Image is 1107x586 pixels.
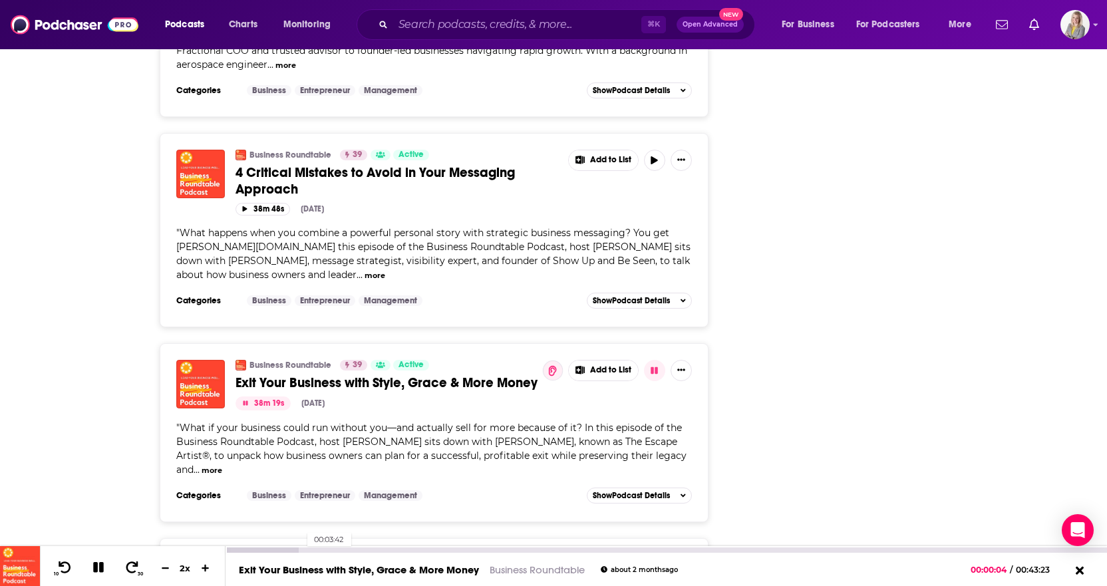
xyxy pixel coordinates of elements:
button: open menu [274,14,348,35]
a: Entrepreneur [295,295,355,306]
button: more [365,270,385,281]
div: Search podcasts, credits, & more... [369,9,768,40]
a: Exit Your Business with Style, Grace & More Money [236,374,559,391]
a: 39 [340,150,367,160]
div: about 2 months ago [601,566,678,573]
button: Show More Button [569,150,638,170]
span: 10 [54,571,59,577]
span: Charts [229,15,257,34]
span: 39 [353,148,362,162]
button: 38m 48s [236,203,290,216]
img: Exit Your Business with Style, Grace & More Money [176,360,225,408]
a: Management [359,295,422,306]
span: Monitoring [283,15,331,34]
button: Open AdvancedNew [677,17,744,33]
span: What if your business could run without you—and actually sell for more because of it? In this epi... [176,422,687,476]
img: 4 Critical Mistakes to Avoid in Your Messaging Approach [176,150,225,198]
span: What happens when you combine a powerful personal story with strategic business messaging? You ge... [176,227,691,281]
span: " [176,17,687,71]
button: open menu [772,14,851,35]
img: Podchaser - Follow, Share and Rate Podcasts [11,12,138,37]
span: 30 [138,571,143,577]
span: More [949,15,971,34]
span: Show Podcast Details [593,491,670,500]
a: Business Roundtable [490,563,585,576]
button: 38m 19s [236,396,291,410]
div: 00:03:42 [307,533,351,546]
img: Business Roundtable [236,360,246,370]
a: Entrepreneur [295,490,355,501]
div: 2 x [174,563,197,573]
h3: Categories [176,490,236,501]
span: Active [398,359,424,372]
button: Show More Button [569,361,638,380]
span: 00:43:23 [1013,565,1063,575]
button: ShowPodcast Details [587,488,692,504]
a: Active [393,360,429,370]
span: 4 Critical Mistakes to Avoid in Your Messaging Approach [236,164,515,198]
span: Exit Your Business with Style, Grace & More Money [236,374,538,391]
button: open menu [939,14,988,35]
button: ShowPodcast Details [587,82,692,98]
h3: Categories [176,85,236,96]
span: New [719,8,743,21]
img: User Profile [1060,10,1090,39]
a: 39 [340,360,367,370]
h3: Categories [176,295,236,306]
span: ... [267,59,273,71]
div: Open Intercom Messenger [1062,514,1094,546]
div: 00:03:42 [226,547,1107,553]
span: For Podcasters [856,15,920,34]
button: Show More Button [671,360,692,381]
span: ⌘ K [641,16,666,33]
button: Show More Button [671,150,692,171]
input: Search podcasts, credits, & more... [393,14,641,35]
span: " [176,422,687,476]
a: Show notifications dropdown [1024,13,1044,36]
a: Charts [220,14,265,35]
span: ... [357,269,363,281]
span: " [176,227,691,281]
img: Business Roundtable [236,150,246,160]
span: Show Podcast Details [593,296,670,305]
span: Open Advanced [683,21,738,28]
span: For Business [782,15,834,34]
a: Management [359,85,422,96]
a: Business [247,490,291,501]
button: Mark as Not Listened [543,361,563,380]
a: Business Roundtable [249,150,331,160]
span: If you’re scaling your business, chances are the real bottleneck isn’t strategy—it’s [DOMAIN_NAME... [176,17,687,71]
a: Entrepreneur [295,85,355,96]
span: Podcasts [165,15,204,34]
div: [DATE] [301,204,324,214]
button: more [202,465,222,476]
span: Active [398,148,424,162]
span: ... [194,464,200,476]
button: 30 [120,560,146,577]
span: Show Podcast Details [593,86,670,95]
span: 00:00:04 [971,565,1010,575]
a: Business [247,85,291,96]
span: Add to List [590,155,631,165]
span: Logged in as ShelbySledge [1060,10,1090,39]
a: Active [393,150,429,160]
span: Add to List [590,365,631,375]
button: open menu [156,14,222,35]
a: Show notifications dropdown [991,13,1013,36]
button: more [275,60,296,71]
span: 39 [353,359,362,372]
button: open menu [848,14,939,35]
span: / [1010,565,1013,575]
div: [DATE] [301,398,325,408]
button: Show profile menu [1060,10,1090,39]
a: Management [359,490,422,501]
a: Business Roundtable [249,360,331,370]
a: Exit Your Business with Style, Grace & More Money [239,563,479,576]
a: Business [247,295,291,306]
a: 4 Critical Mistakes to Avoid in Your Messaging Approach [236,164,559,198]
